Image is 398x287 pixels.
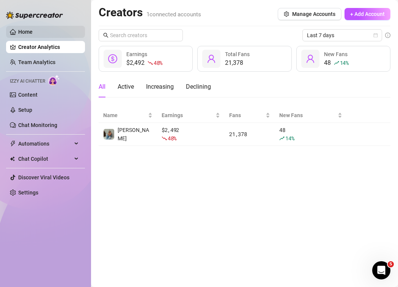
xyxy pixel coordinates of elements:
span: Earnings [162,111,214,119]
a: Settings [18,190,38,196]
a: Team Analytics [18,59,55,65]
span: rise [334,60,339,66]
img: Jade [104,129,114,140]
span: 14 % [285,135,294,142]
span: rise [279,136,285,141]
span: 5 [388,261,394,267]
span: [PERSON_NAME] [118,127,149,141]
th: New Fans [275,108,347,123]
a: Creator Analytics [18,41,79,53]
a: Setup [18,107,32,113]
div: $ 2,492 [162,126,220,143]
div: 21,378 [229,130,270,138]
span: Name [103,111,146,119]
div: 48 [324,58,349,67]
span: info-circle [385,33,390,38]
span: Total Fans [225,51,250,57]
img: logo-BBDzfeDw.svg [6,11,63,19]
span: 14 % [340,59,349,66]
span: Fans [229,111,264,119]
span: Automations [18,138,72,150]
span: 1 connected accounts [146,11,201,18]
input: Search creators [110,31,172,39]
span: setting [284,11,289,17]
span: dollar-circle [108,54,117,63]
button: Manage Accounts [278,8,341,20]
span: 48 % [168,135,176,142]
a: Discover Viral Videos [18,174,69,180]
div: 48 [279,126,342,143]
span: user [207,54,216,63]
div: All [99,82,105,91]
span: search [103,33,109,38]
a: Home [18,29,33,35]
span: Earnings [126,51,147,57]
span: New Fans [324,51,348,57]
span: 48 % [154,59,162,66]
span: + Add Account [350,11,385,17]
span: fall [148,60,153,66]
span: fall [162,136,167,141]
span: Last 7 days [307,30,378,41]
iframe: Intercom live chat [372,261,390,279]
a: Content [18,92,38,98]
span: thunderbolt [10,141,16,147]
div: $2,492 [126,58,162,67]
img: Chat Copilot [10,156,15,162]
th: Earnings [157,108,225,123]
div: Increasing [146,82,174,91]
div: Declining [186,82,211,91]
span: Chat Copilot [18,153,72,165]
button: + Add Account [345,8,390,20]
span: user [306,54,315,63]
img: AI Chatter [48,75,60,86]
th: Name [99,108,157,123]
span: Manage Accounts [292,11,335,17]
div: 21,378 [225,58,250,67]
span: New Fans [279,111,336,119]
span: calendar [373,33,378,38]
a: Chat Monitoring [18,122,57,128]
th: Fans [225,108,275,123]
span: Izzy AI Chatter [10,78,45,85]
h2: Creators [99,5,201,20]
div: Active [118,82,134,91]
